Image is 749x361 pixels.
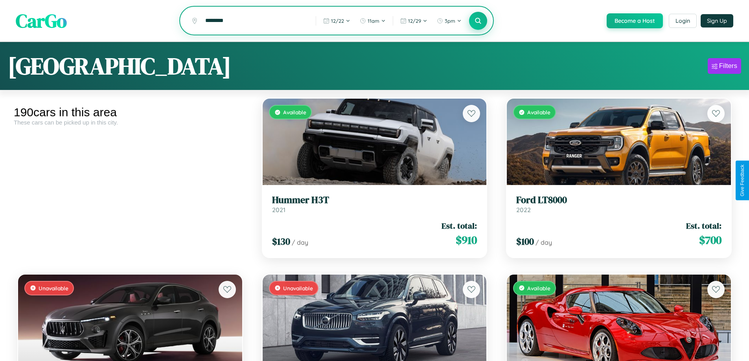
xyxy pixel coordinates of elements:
[686,220,721,231] span: Est. total:
[701,14,733,27] button: Sign Up
[319,15,354,27] button: 12/22
[272,194,477,214] a: Hummer H3T2021
[14,119,247,126] div: These cars can be picked up in this city.
[356,15,390,27] button: 11am
[39,285,68,291] span: Unavailable
[536,238,552,246] span: / day
[283,285,313,291] span: Unavailable
[368,18,379,24] span: 11am
[14,106,247,119] div: 190 cars in this area
[331,18,344,24] span: 12 / 22
[516,194,721,214] a: Ford LT80002022
[272,206,285,214] span: 2021
[456,232,477,248] span: $ 910
[669,14,697,28] button: Login
[433,15,466,27] button: 3pm
[516,194,721,206] h3: Ford LT8000
[408,18,421,24] span: 12 / 29
[272,235,290,248] span: $ 130
[708,58,741,74] button: Filters
[527,109,550,115] span: Available
[719,62,737,70] div: Filters
[445,18,455,24] span: 3pm
[527,285,550,291] span: Available
[8,50,231,82] h1: [GEOGRAPHIC_DATA]
[292,238,308,246] span: / day
[396,15,431,27] button: 12/29
[516,206,531,214] span: 2022
[607,13,663,28] button: Become a Host
[740,165,745,196] div: Give Feedback
[283,109,306,115] span: Available
[442,220,477,231] span: Est. total:
[16,8,67,34] span: CarGo
[699,232,721,248] span: $ 700
[272,194,477,206] h3: Hummer H3T
[516,235,534,248] span: $ 100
